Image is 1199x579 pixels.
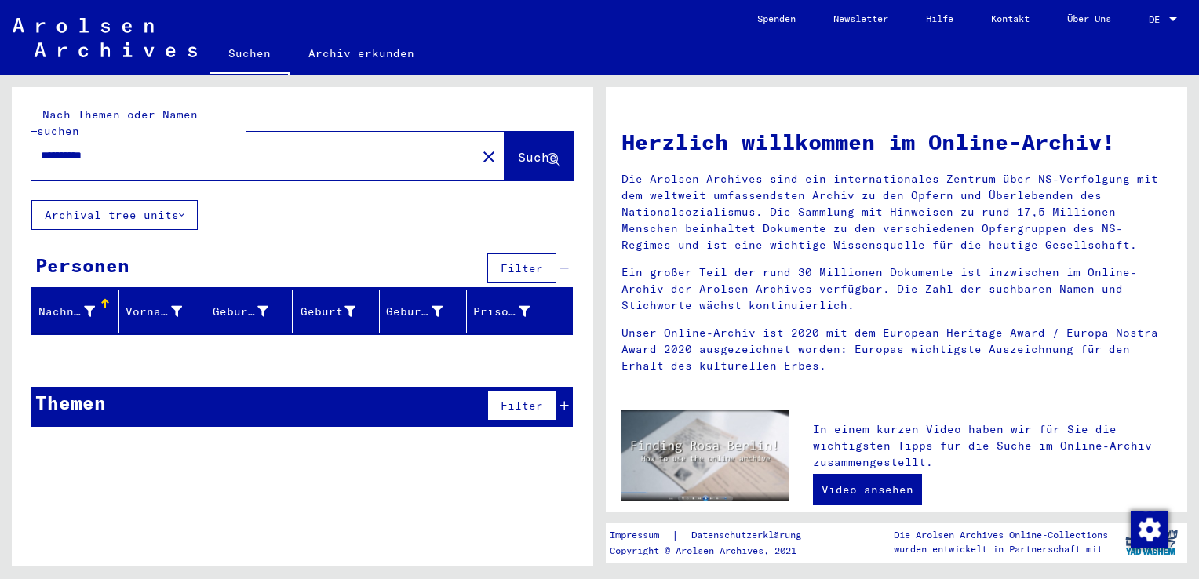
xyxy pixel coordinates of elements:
[35,388,106,417] div: Themen
[1130,510,1168,548] div: Zustimmung ändern
[621,325,1172,374] p: Unser Online-Archiv ist 2020 mit dem European Heritage Award / Europa Nostra Award 2020 ausgezeic...
[13,18,197,57] img: Arolsen_neg.svg
[290,35,433,72] a: Archiv erkunden
[1122,523,1181,562] img: yv_logo.png
[119,289,206,333] mat-header-cell: Vorname
[386,304,443,320] div: Geburtsdatum
[210,35,290,75] a: Suchen
[38,304,95,320] div: Nachname
[505,132,574,180] button: Suche
[610,544,820,558] p: Copyright © Arolsen Archives, 2021
[610,527,820,544] div: |
[487,391,556,421] button: Filter
[386,299,466,324] div: Geburtsdatum
[206,289,293,333] mat-header-cell: Geburtsname
[621,171,1172,253] p: Die Arolsen Archives sind ein internationales Zentrum über NS-Verfolgung mit dem weltweit umfasse...
[518,149,557,165] span: Suche
[1149,14,1166,25] span: DE
[501,261,543,275] span: Filter
[380,289,467,333] mat-header-cell: Geburtsdatum
[293,289,380,333] mat-header-cell: Geburt‏
[610,527,672,544] a: Impressum
[37,107,198,138] mat-label: Nach Themen oder Namen suchen
[1131,511,1168,548] img: Zustimmung ändern
[32,289,119,333] mat-header-cell: Nachname
[479,147,498,166] mat-icon: close
[621,410,789,501] img: video.jpg
[299,304,355,320] div: Geburt‏
[473,140,505,172] button: Clear
[621,264,1172,314] p: Ein großer Teil der rund 30 Millionen Dokumente ist inzwischen im Online-Archiv der Arolsen Archi...
[31,200,198,230] button: Archival tree units
[894,542,1108,556] p: wurden entwickelt in Partnerschaft mit
[467,289,572,333] mat-header-cell: Prisoner #
[487,253,556,283] button: Filter
[894,528,1108,542] p: Die Arolsen Archives Online-Collections
[473,299,553,324] div: Prisoner #
[126,299,206,324] div: Vorname
[213,299,293,324] div: Geburtsname
[813,421,1172,471] p: In einem kurzen Video haben wir für Sie die wichtigsten Tipps für die Suche im Online-Archiv zusa...
[38,299,118,324] div: Nachname
[501,399,543,413] span: Filter
[299,299,379,324] div: Geburt‏
[213,304,269,320] div: Geburtsname
[126,304,182,320] div: Vorname
[621,126,1172,158] h1: Herzlich willkommen im Online-Archiv!
[679,527,820,544] a: Datenschutzerklärung
[473,304,530,320] div: Prisoner #
[35,251,129,279] div: Personen
[813,474,922,505] a: Video ansehen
